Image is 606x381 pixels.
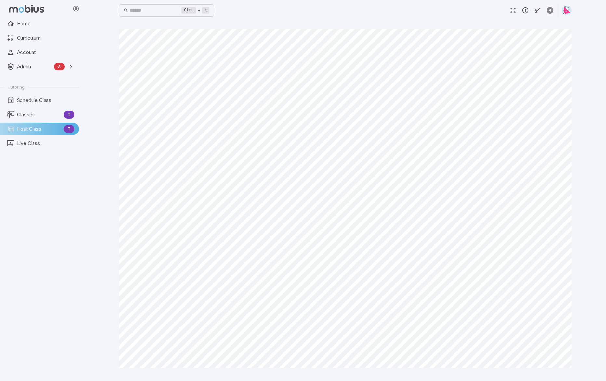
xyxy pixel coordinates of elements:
span: A [54,63,65,70]
span: Classes [17,111,61,118]
button: Fullscreen Game [507,4,519,17]
span: Tutoring [8,84,25,90]
kbd: Ctrl [181,7,196,14]
span: T [64,111,74,118]
img: right-triangle.svg [562,6,572,15]
kbd: k [202,7,209,14]
div: + [181,6,209,14]
span: Curriculum [17,34,74,42]
button: Report an Issue [519,4,532,17]
button: Start Drawing on Questions [532,4,544,17]
span: Account [17,49,74,56]
span: Admin [17,63,51,70]
span: Host Class [17,125,61,133]
span: Schedule Class [17,97,74,104]
button: Create Activity [544,4,556,17]
span: Live Class [17,140,74,147]
span: Home [17,20,74,27]
span: T [64,126,74,132]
